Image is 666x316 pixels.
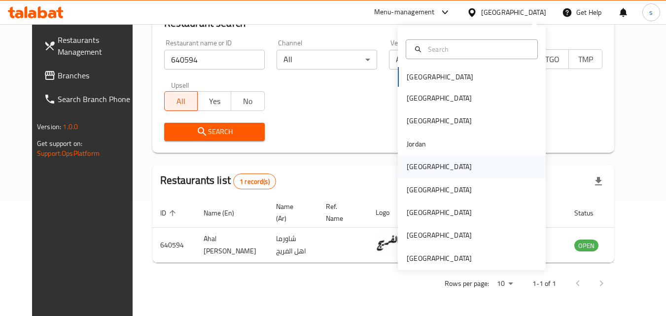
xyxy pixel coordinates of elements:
span: ID [160,207,179,219]
a: Search Branch Phone [36,87,143,111]
span: Search Branch Phone [58,93,136,105]
button: All [164,91,198,111]
span: Status [574,207,606,219]
a: Restaurants Management [36,28,143,64]
div: [GEOGRAPHIC_DATA] [407,115,472,126]
input: Search [424,44,531,55]
div: Export file [587,170,610,193]
div: [GEOGRAPHIC_DATA] [407,230,472,241]
div: [GEOGRAPHIC_DATA] [407,253,472,264]
span: Search [172,126,257,138]
a: Branches [36,64,143,87]
label: Upsell [171,81,189,88]
button: Search [164,123,265,141]
span: Get support on: [37,137,82,150]
p: 1-1 of 1 [532,278,556,290]
div: [GEOGRAPHIC_DATA] [407,161,472,172]
button: Yes [197,91,231,111]
span: TGO [539,52,565,67]
span: Branches [58,70,136,81]
button: No [231,91,265,111]
input: Search for restaurant name or ID.. [164,50,265,70]
div: [GEOGRAPHIC_DATA] [481,7,546,18]
div: [GEOGRAPHIC_DATA] [407,207,472,218]
div: Rows per page: [493,277,517,291]
td: 640594 [152,228,196,263]
span: All [169,94,194,108]
div: Jordan [407,139,426,149]
button: TMP [568,49,602,69]
span: Name (Ar) [276,201,306,224]
div: All [389,50,490,70]
span: 1.0.0 [63,120,78,133]
span: Restaurants Management [58,34,136,58]
div: [GEOGRAPHIC_DATA] [407,93,472,104]
div: OPEN [574,240,598,251]
span: Version: [37,120,61,133]
p: Rows per page: [445,278,489,290]
span: OPEN [574,240,598,251]
h2: Restaurants list [160,173,276,189]
th: Logo [368,198,412,228]
td: شاورما اهل الفريج [268,228,318,263]
span: Yes [202,94,227,108]
img: Ahal Alfreej Shawarma [376,231,400,255]
div: Menu-management [374,6,435,18]
span: TMP [573,52,598,67]
div: [GEOGRAPHIC_DATA] [407,184,472,195]
span: 1 record(s) [234,177,276,186]
span: No [235,94,261,108]
h2: Restaurant search [164,16,602,31]
div: Total records count [233,174,276,189]
td: Ahal [PERSON_NAME] [196,228,268,263]
a: Support.OpsPlatform [37,147,100,160]
button: TGO [535,49,569,69]
table: enhanced table [152,198,652,263]
span: s [649,7,653,18]
div: All [277,50,377,70]
span: Ref. Name [326,201,356,224]
span: Name (En) [204,207,247,219]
